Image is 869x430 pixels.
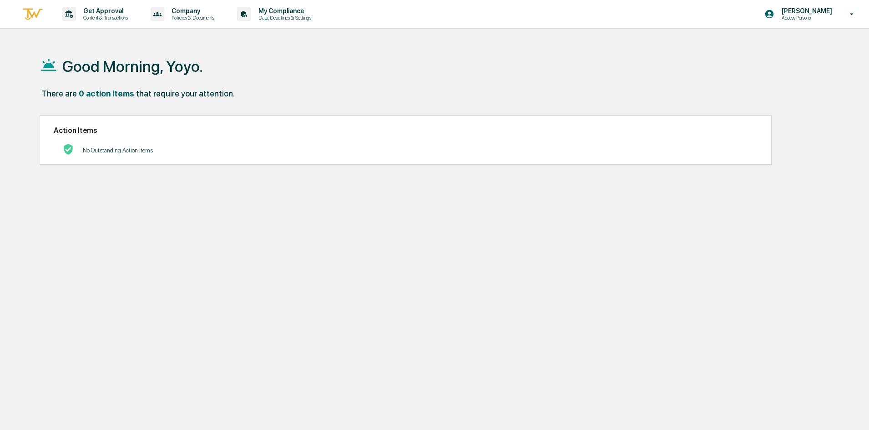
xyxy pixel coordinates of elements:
p: My Compliance [251,7,316,15]
p: No Outstanding Action Items [83,147,153,154]
p: Policies & Documents [164,15,219,21]
div: 0 action items [79,89,134,98]
p: Content & Transactions [76,15,132,21]
h1: Good Morning, Yoyo. [62,57,203,76]
h2: Action Items [54,126,758,135]
p: Access Persons [774,15,837,21]
div: There are [41,89,77,98]
p: [PERSON_NAME] [774,7,837,15]
p: Data, Deadlines & Settings [251,15,316,21]
div: that require your attention. [136,89,235,98]
p: Get Approval [76,7,132,15]
img: No Actions logo [63,144,74,155]
p: Company [164,7,219,15]
img: logo [22,7,44,22]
